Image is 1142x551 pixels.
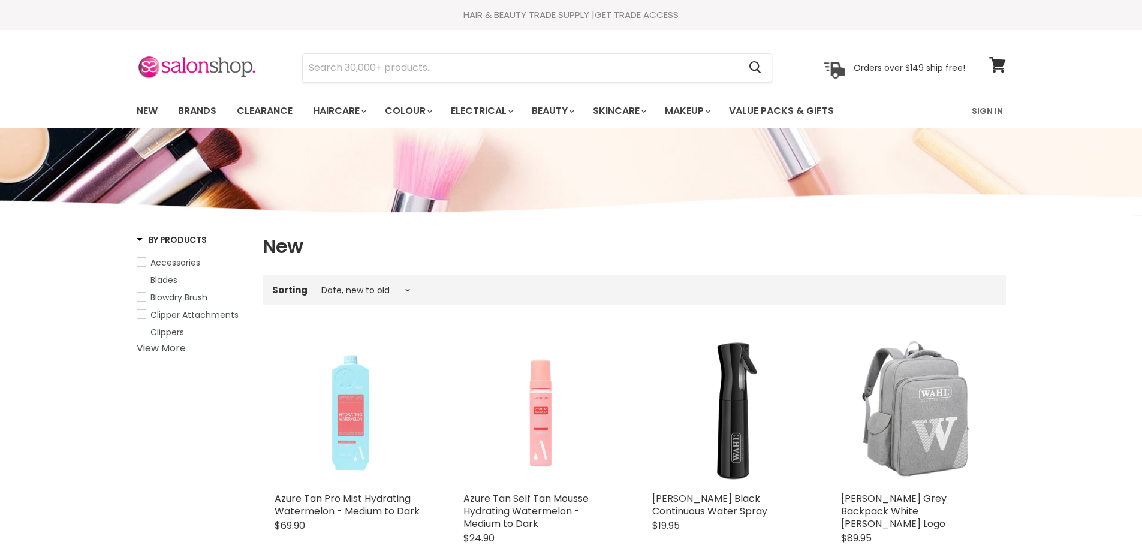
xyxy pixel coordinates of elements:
[656,98,718,124] a: Makeup
[523,98,581,124] a: Beauty
[228,98,302,124] a: Clearance
[304,98,373,124] a: Haircare
[463,333,616,486] a: Azure Tan Self Tan Mousse Hydrating Watermelon - Medium to Dark Azure Tan Self Tan Mousse Hydrati...
[137,341,186,355] a: View More
[137,291,248,304] a: Blowdry Brush
[150,326,184,338] span: Clippers
[652,519,680,532] span: $19.95
[137,234,207,246] h3: By Products
[302,53,772,82] form: Product
[150,309,239,321] span: Clipper Attachments
[841,531,872,545] span: $89.95
[584,98,653,124] a: Skincare
[137,308,248,321] a: Clipper Attachments
[720,98,843,124] a: Value Packs & Gifts
[442,98,520,124] a: Electrical
[303,54,740,82] input: Search
[122,94,1021,128] nav: Main
[652,492,767,518] a: [PERSON_NAME] Black Continuous Water Spray
[841,333,994,486] img: Wahl Grey Backpack White Wahl Logo
[275,333,427,486] img: Azure Tan Pro Mist Hydrating Watermelon - Medium to Dark
[463,333,616,486] img: Azure Tan Self Tan Mousse Hydrating Watermelon - Medium to Dark
[740,54,772,82] button: Search
[128,94,904,128] ul: Main menu
[275,492,420,518] a: Azure Tan Pro Mist Hydrating Watermelon - Medium to Dark
[137,273,248,287] a: Blades
[376,98,439,124] a: Colour
[169,98,225,124] a: Brands
[463,492,589,531] a: Azure Tan Self Tan Mousse Hydrating Watermelon - Medium to Dark
[272,285,308,295] label: Sorting
[841,492,947,531] a: [PERSON_NAME] Grey Backpack White [PERSON_NAME] Logo
[150,257,200,269] span: Accessories
[463,531,495,545] span: $24.90
[128,98,167,124] a: New
[263,234,1006,259] h1: New
[122,9,1021,21] div: HAIR & BEAUTY TRADE SUPPLY |
[965,98,1010,124] a: Sign In
[137,326,248,339] a: Clippers
[595,8,679,21] a: GET TRADE ACCESS
[275,519,305,532] span: $69.90
[652,333,805,486] img: Wahl Black Continuous Water Spray
[150,291,207,303] span: Blowdry Brush
[137,256,248,269] a: Accessories
[150,274,177,286] span: Blades
[854,62,965,73] p: Orders over $149 ship free!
